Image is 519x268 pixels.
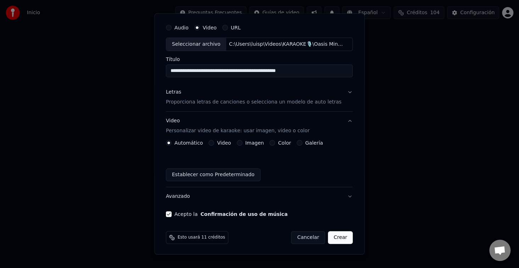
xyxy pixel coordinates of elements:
[166,99,341,106] p: Proporciona letras de canciones o selecciona un modelo de auto letras
[174,140,203,145] label: Automático
[231,25,241,30] label: URL
[291,231,325,244] button: Cancelar
[174,212,288,217] label: Acepto la
[166,38,226,51] div: Seleccionar archivo
[166,187,353,206] button: Avanzado
[245,140,264,145] label: Imagen
[166,57,353,62] label: Título
[166,112,353,140] button: VideoPersonalizar video de karaoke: usar imagen, video o color
[166,168,261,181] button: Establecer como Predeterminado
[178,235,225,240] span: Esto usará 11 créditos
[166,83,353,111] button: LetrasProporciona letras de canciones o selecciona un modelo de auto letras
[217,140,231,145] label: Video
[203,25,217,30] label: Video
[328,231,353,244] button: Crear
[278,140,291,145] label: Color
[166,127,309,134] p: Personalizar video de karaoke: usar imagen, video o color
[166,89,181,96] div: Letras
[201,212,288,217] button: Acepto la
[226,41,347,48] div: C:\Users\luisp\Videos\KARAOKE🎙️\Oasis Ministry - Yahweh Se Manifestará - (Hijos Live - ColectivoR...
[174,25,189,30] label: Audio
[166,117,309,134] div: Video
[305,140,323,145] label: Galería
[166,140,353,187] div: VideoPersonalizar video de karaoke: usar imagen, video o color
